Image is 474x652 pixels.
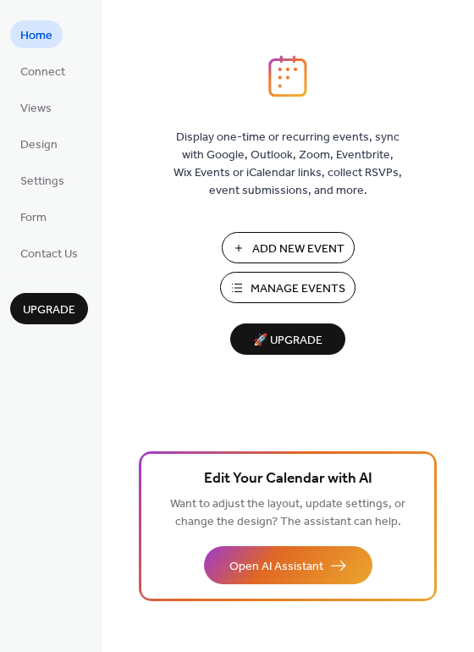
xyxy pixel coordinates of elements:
[20,246,78,263] span: Contact Us
[10,130,68,157] a: Design
[204,546,372,584] button: Open AI Assistant
[20,64,65,81] span: Connect
[23,301,75,319] span: Upgrade
[10,20,63,48] a: Home
[10,239,88,267] a: Contact Us
[20,136,58,154] span: Design
[20,100,52,118] span: Views
[10,166,74,194] a: Settings
[20,209,47,227] span: Form
[220,272,355,303] button: Manage Events
[251,280,345,298] span: Manage Events
[20,173,64,191] span: Settings
[20,27,52,45] span: Home
[229,558,323,576] span: Open AI Assistant
[240,329,335,352] span: 🚀 Upgrade
[222,232,355,263] button: Add New Event
[174,129,402,200] span: Display one-time or recurring events, sync with Google, Outlook, Zoom, Eventbrite, Wix Events or ...
[10,293,88,324] button: Upgrade
[170,493,405,533] span: Want to adjust the layout, update settings, or change the design? The assistant can help.
[268,55,307,97] img: logo_icon.svg
[204,467,372,491] span: Edit Your Calendar with AI
[252,240,344,258] span: Add New Event
[10,93,62,121] a: Views
[230,323,345,355] button: 🚀 Upgrade
[10,202,57,230] a: Form
[10,57,75,85] a: Connect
